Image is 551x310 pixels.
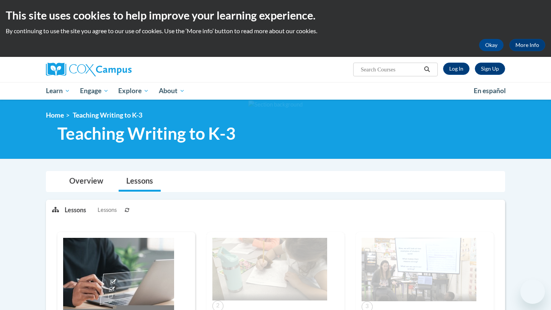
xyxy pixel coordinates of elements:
[159,86,185,95] span: About
[474,87,506,95] span: En español
[479,39,504,51] button: Okay
[119,171,161,192] a: Lessons
[62,171,111,192] a: Overview
[509,39,545,51] a: More Info
[98,206,117,214] span: Lessons
[46,63,132,76] img: Cox Campus
[34,82,517,100] div: Main menu
[46,111,64,119] a: Home
[248,100,303,109] img: Section background
[41,82,75,100] a: Learn
[362,238,476,301] img: Course Image
[6,8,545,23] h2: This site uses cookies to help improve your learning experience.
[73,111,142,119] span: Teaching Writing to K-3
[118,86,149,95] span: Explore
[65,206,86,214] p: Lessons
[469,83,511,99] a: En español
[113,82,154,100] a: Explore
[6,27,545,35] p: By continuing to use the site you agree to our use of cookies. Use the ‘More info’ button to read...
[443,63,469,75] a: Log In
[75,82,114,100] a: Engage
[57,123,236,144] span: Teaching Writing to K-3
[154,82,190,100] a: About
[421,65,433,74] button: Search
[80,86,109,95] span: Engage
[46,63,191,76] a: Cox Campus
[520,279,545,304] iframe: Button to launch messaging window
[212,238,327,300] img: Course Image
[475,63,505,75] a: Register
[360,65,421,74] input: Search Courses
[46,86,70,95] span: Learn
